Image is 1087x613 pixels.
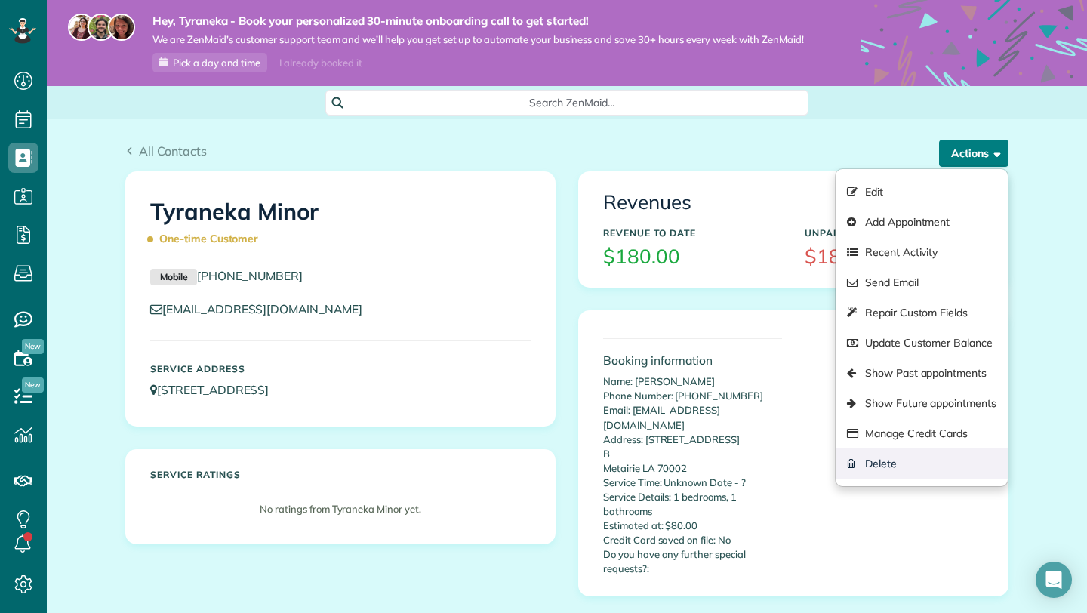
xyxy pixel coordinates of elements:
span: New [22,339,44,354]
a: Repair Custom Fields [836,297,1008,328]
p: Name: [PERSON_NAME] Phone Number: [PHONE_NUMBER] Email: [EMAIL_ADDRESS][DOMAIN_NAME] Address: [ST... [603,374,782,576]
span: All Contacts [139,143,207,159]
span: New [22,377,44,393]
button: Actions [939,140,1008,167]
a: Mobile[PHONE_NUMBER] [150,268,303,283]
a: Delete [836,448,1008,479]
a: [EMAIL_ADDRESS][DOMAIN_NAME] [150,301,377,316]
div: Open Intercom Messenger [1036,562,1072,598]
h3: $180.00 [805,246,984,268]
a: Recent Activity [836,237,1008,267]
h5: Revenue to Date [603,228,782,238]
a: Edit [836,177,1008,207]
a: Manage Credit Cards [836,418,1008,448]
a: Pick a day and time [152,53,267,72]
a: Show Future appointments [836,388,1008,418]
span: We are ZenMaid’s customer support team and we’ll help you get set up to automate your business an... [152,33,804,46]
span: One-time Customer [150,226,265,252]
p: No ratings from Tyraneka Minor yet. [158,502,523,516]
strong: Hey, Tyraneka - Book your personalized 30-minute onboarding call to get started! [152,14,804,29]
h3: Revenues [603,192,984,214]
a: Add Appointment [836,207,1008,237]
img: jorge-587dff0eeaa6aab1f244e6dc62b8924c3b6ad411094392a53c71c6c4a576187d.jpg [88,14,115,41]
a: All Contacts [125,142,207,160]
img: maria-72a9807cf96188c08ef61303f053569d2e2a8a1cde33d635c8a3ac13582a053d.jpg [68,14,95,41]
h5: Service ratings [150,470,531,479]
h3: $180.00 [603,246,782,268]
small: Mobile [150,269,197,285]
h5: Service Address [150,364,531,374]
span: Pick a day and time [173,57,260,69]
div: I already booked it [270,54,371,72]
h1: Tyraneka Minor [150,199,531,252]
a: Send Email [836,267,1008,297]
a: Update Customer Balance [836,328,1008,358]
a: [STREET_ADDRESS] [150,382,283,397]
h5: Unpaid Balance [805,228,984,238]
a: Show Past appointments [836,358,1008,388]
img: michelle-19f622bdf1676172e81f8f8fba1fb50e276960ebfe0243fe18214015130c80e4.jpg [108,14,135,41]
h4: Booking information [603,354,782,367]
